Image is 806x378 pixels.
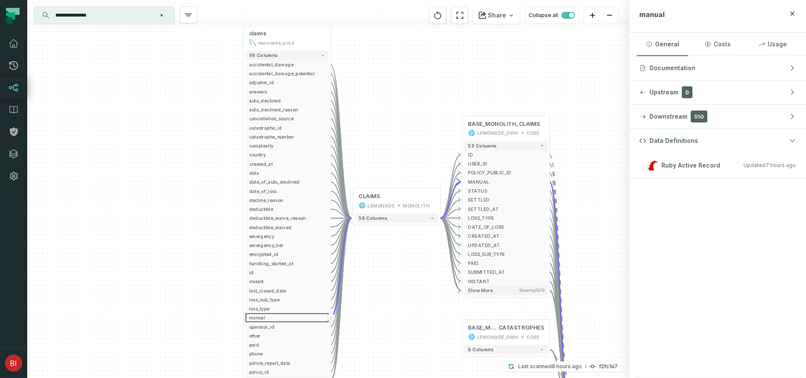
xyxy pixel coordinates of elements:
[766,162,796,168] relative-time: Oct 7, 2025, 8:54 AM EDT
[464,195,548,204] button: SETTLED
[245,151,329,159] button: country
[584,7,601,24] button: zoom in
[249,369,325,375] span: policy_id
[245,205,329,213] button: deductible
[245,331,329,340] button: other
[468,205,544,212] span: SETTLED_AT
[245,196,329,205] button: decline_reason
[440,182,461,218] g: Edge from 64a8aa764b9a94250f08d29e18cbad1f to 45da6fc772a3c934e09863ce6338991f
[359,216,387,221] span: 58 columns
[649,136,698,145] span: Data Definitions
[468,151,544,158] span: ID
[629,56,806,80] button: Documentation
[245,78,329,87] button: adjuster_id
[464,268,548,277] button: SUBMITTED_AT
[440,173,461,218] g: Edge from 64a8aa764b9a94250f08d29e18cbad1f to 45da6fc772a3c934e09863ce6338991f
[525,7,579,24] button: Collapse all
[468,347,493,352] span: 9 columns
[464,186,548,195] button: STATUS
[527,129,540,136] div: CORE
[440,218,461,236] g: Edge from 64a8aa764b9a94250f08d29e18cbad1f to 45da6fc772a3c934e09863ce6338991f
[245,60,329,69] button: accidental_damage
[464,250,548,259] button: LOSS_SUB_TYPE
[464,241,548,250] button: UPDATED_AT
[468,160,544,167] span: USER_ID
[245,177,329,186] button: date_of_auto_declined
[440,164,461,218] g: Edge from 64a8aa764b9a94250f08d29e18cbad1f to 45da6fc772a3c934e09863ce6338991f
[747,33,798,56] button: Usage
[245,87,329,96] button: answers
[649,64,695,72] span: Documentation
[503,361,623,372] button: Last scanned[DATE] 7:35:38 AMf2fc1a7
[249,61,325,68] span: accidental_damage
[661,161,720,170] span: Ruby Active Record
[249,160,325,167] span: created_at
[245,367,329,376] button: policy_id
[245,322,329,331] button: operator_id
[258,39,294,46] div: lemonade_prod
[245,340,329,349] button: paid
[440,209,461,218] g: Edge from 64a8aa764b9a94250f08d29e18cbad1f to 45da6fc772a3c934e09863ce6338991f
[468,233,544,239] span: CREATED_AT
[468,143,496,148] span: 53 columns
[464,213,548,222] button: LOSS_TYPE
[464,222,548,231] button: DATE_OF_LOSS
[629,129,806,153] button: Data Definitions
[477,333,518,341] div: LEMONADE_DWH
[468,169,544,176] span: POLICY_PUBLIC_ID
[440,200,461,218] g: Edge from 64a8aa764b9a94250f08d29e18cbad1f to 45da6fc772a3c934e09863ce6338991f
[245,295,329,304] button: loss_sub_type
[249,170,325,176] span: data
[330,155,351,218] g: Edge from 420da6157dcb7315683d1fe2e776fdcb to 64a8aa764b9a94250f08d29e18cbad1f
[464,286,548,295] button: Show moreShowing15/53
[249,70,325,77] span: accidental_damage_potential
[327,314,335,322] button: -
[249,314,325,321] span: manual
[245,114,329,123] button: cancellation_source
[639,159,796,171] button: Ruby Active RecordUpdated[DATE] 8:54:06 AM
[249,287,325,294] span: last_closed_date
[249,224,325,230] span: deductible_waived
[440,218,461,227] g: Edge from 64a8aa764b9a94250f08d29e18cbad1f to 45da6fc772a3c934e09863ce6338991f
[601,7,618,24] button: zoom out
[249,188,325,194] span: date_of_loss
[468,269,544,276] span: SUBMITTED_AT
[599,364,618,369] h4: f2fc1a7
[249,53,278,58] span: 56 columns
[249,197,325,204] span: decline_reason
[692,33,743,56] button: Costs
[245,168,329,177] button: data
[440,218,461,219] g: Edge from 64a8aa764b9a94250f08d29e18cbad1f to 45da6fc772a3c934e09863ce6338991f
[249,333,325,339] span: other
[249,124,325,131] span: catastrophe_id
[249,142,325,149] span: complexity
[330,218,351,318] g: Edge from 420da6157dcb7315683d1fe2e776fdcb to 64a8aa764b9a94250f08d29e18cbad1f
[440,218,461,263] g: Edge from 64a8aa764b9a94250f08d29e18cbad1f to 45da6fc772a3c934e09863ce6338991f
[468,278,544,285] span: INSTANT
[468,215,544,222] span: LOSS_TYPE
[464,168,548,177] button: POLICY_PUBLIC_ID
[245,286,329,295] button: last_closed_date
[245,187,329,196] button: date_of_loss
[440,191,461,218] g: Edge from 64a8aa764b9a94250f08d29e18cbad1f to 45da6fc772a3c934e09863ce6338991f
[464,205,548,213] button: SETTLED_AT
[464,259,548,267] button: PAID
[249,30,266,37] span: claims
[468,251,544,258] span: LOSS_SUB_TYPE
[473,7,520,24] button: Share
[440,218,461,272] g: Edge from 64a8aa764b9a94250f08d29e18cbad1f to 45da6fc772a3c934e09863ce6338991f
[440,218,461,245] g: Edge from 64a8aa764b9a94250f08d29e18cbad1f to 45da6fc772a3c934e09863ce6338991f
[245,304,329,313] button: loss_type
[518,362,582,371] p: Last scanned
[498,324,544,332] span: CATASTROPHES
[249,360,325,367] span: police_report_data
[245,105,329,114] button: auto_declined_reason
[468,324,544,332] div: BASE_MONOLITH_CATASTROPHES
[249,341,325,348] span: paid
[468,120,540,128] span: BASE_MONOLITH_CLAIMS
[468,242,544,248] span: UPDATED_AT
[682,86,692,98] span: 0
[245,358,329,367] button: police_report_data
[249,106,325,113] span: auto_declined_reason
[249,278,325,285] span: instant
